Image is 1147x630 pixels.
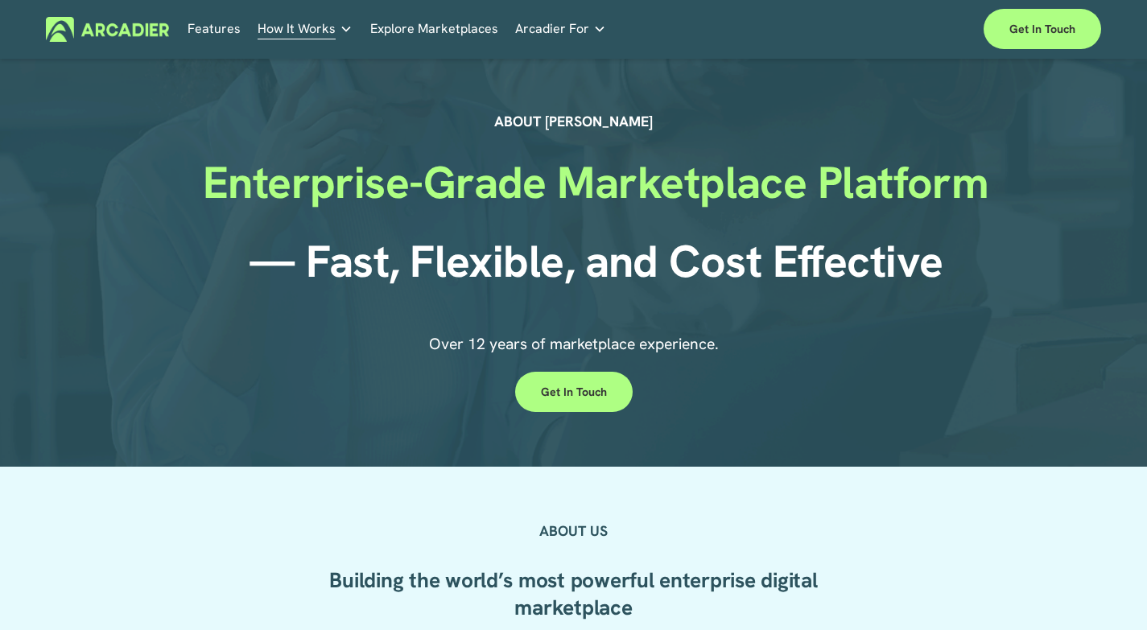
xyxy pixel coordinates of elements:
strong: Building the world’s most powerful enterprise digital marketplace [329,566,823,620]
a: Explore Marketplaces [370,17,498,42]
strong: Enterprise-Grade Marketplace Platform [203,154,989,212]
strong: ABOUT [PERSON_NAME] [494,112,653,130]
p: Over 12 years of marketplace experience. [312,333,835,356]
span: Arcadier For [515,18,589,40]
a: Get in touch [984,9,1101,49]
img: Arcadier [46,17,169,42]
span: How It Works [258,18,336,40]
strong: ABOUT US [539,521,608,540]
strong: — Fast, Flexible, and Cost Effective [249,233,943,290]
a: Features [188,17,241,42]
a: folder dropdown [515,17,606,42]
a: folder dropdown [258,17,353,42]
a: Get in touch [515,372,633,412]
